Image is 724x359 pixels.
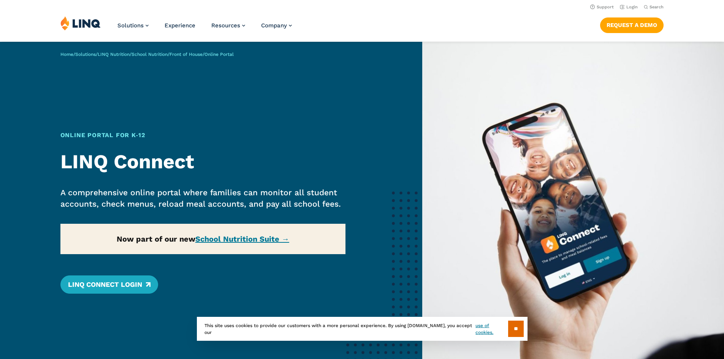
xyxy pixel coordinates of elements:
a: Home [60,52,73,57]
span: Online Portal [204,52,234,57]
strong: LINQ Connect [60,150,194,173]
h1: Online Portal for K‑12 [60,131,346,140]
a: School Nutrition [131,52,168,57]
a: School Nutrition Suite → [195,234,289,244]
a: Resources [211,22,245,29]
strong: Now part of our new [117,234,289,244]
a: Solutions [117,22,149,29]
span: Resources [211,22,240,29]
nav: Button Navigation [600,16,664,33]
a: Login [620,5,638,9]
a: LINQ Nutrition [98,52,130,57]
img: LINQ | K‑12 Software [60,16,101,30]
a: Solutions [75,52,96,57]
a: use of cookies. [475,322,508,336]
button: Open Search Bar [644,4,664,10]
a: Front of House [170,52,203,57]
span: Search [650,5,664,9]
p: A comprehensive online portal where families can monitor all student accounts, check menus, reloa... [60,187,346,210]
a: Request a Demo [600,17,664,33]
a: LINQ Connect Login [60,275,158,294]
a: Support [590,5,614,9]
nav: Primary Navigation [117,16,292,41]
span: Company [261,22,287,29]
a: Experience [165,22,195,29]
div: This site uses cookies to provide our customers with a more personal experience. By using [DOMAIN... [197,317,528,341]
a: Company [261,22,292,29]
span: / / / / / [60,52,234,57]
span: Solutions [117,22,144,29]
